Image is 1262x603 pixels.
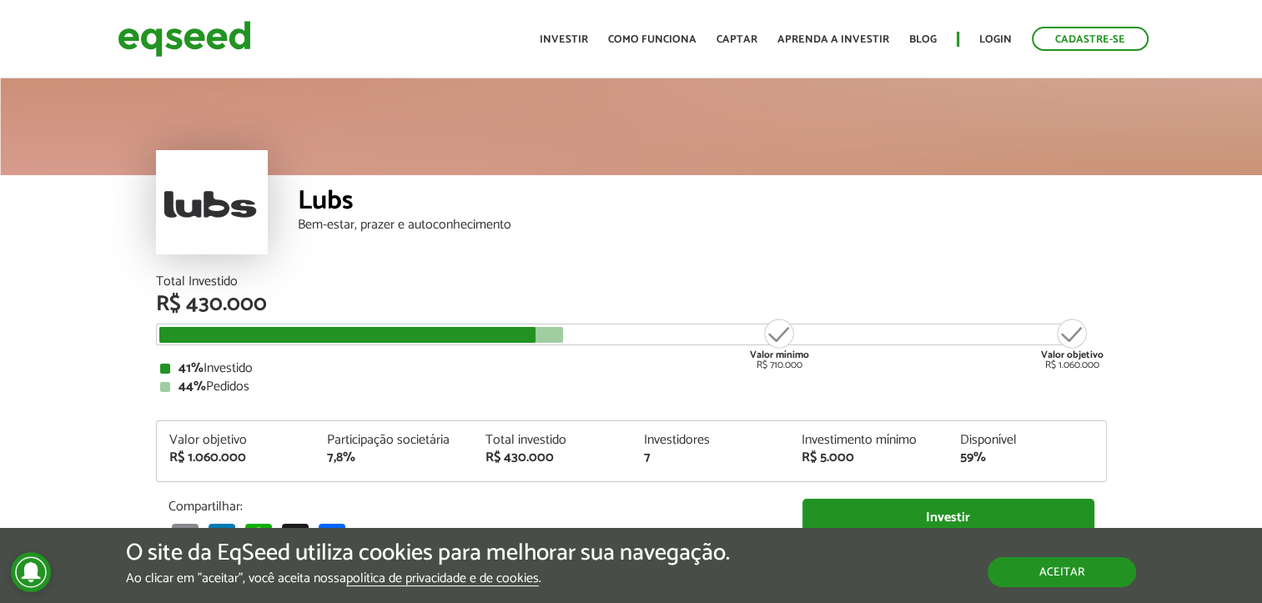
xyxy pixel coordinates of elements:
[909,34,937,45] a: Blog
[485,451,619,465] div: R$ 430.000
[156,275,1107,289] div: Total Investido
[168,523,202,550] a: Email
[1041,347,1104,363] strong: Valor objetivo
[1041,317,1104,370] div: R$ 1.060.000
[540,34,588,45] a: Investir
[118,17,251,61] img: EqSeed
[160,380,1103,394] div: Pedidos
[802,499,1094,536] a: Investir
[979,34,1012,45] a: Login
[960,434,1094,447] div: Disponível
[279,523,312,550] a: X
[643,451,777,465] div: 7
[346,572,539,586] a: política de privacidade e de cookies
[126,570,730,586] p: Ao clicar em "aceitar", você aceita nossa .
[298,219,1107,232] div: Bem-estar, prazer e autoconhecimento
[777,34,889,45] a: Aprenda a investir
[315,523,349,550] a: Compartilhar
[748,317,811,370] div: R$ 710.000
[716,34,757,45] a: Captar
[485,434,619,447] div: Total investido
[178,357,204,379] strong: 41%
[205,523,239,550] a: LinkedIn
[168,499,777,515] p: Compartilhar:
[156,294,1107,315] div: R$ 430.000
[160,362,1103,375] div: Investido
[643,434,777,447] div: Investidores
[242,523,275,550] a: WhatsApp
[327,434,460,447] div: Participação societária
[169,434,303,447] div: Valor objetivo
[126,540,730,566] h5: O site da EqSeed utiliza cookies para melhorar sua navegação.
[298,188,1107,219] div: Lubs
[1032,27,1149,51] a: Cadastre-se
[802,451,935,465] div: R$ 5.000
[327,451,460,465] div: 7,8%
[750,347,809,363] strong: Valor mínimo
[608,34,696,45] a: Como funciona
[988,557,1136,587] button: Aceitar
[169,451,303,465] div: R$ 1.060.000
[960,451,1094,465] div: 59%
[802,434,935,447] div: Investimento mínimo
[178,375,206,398] strong: 44%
